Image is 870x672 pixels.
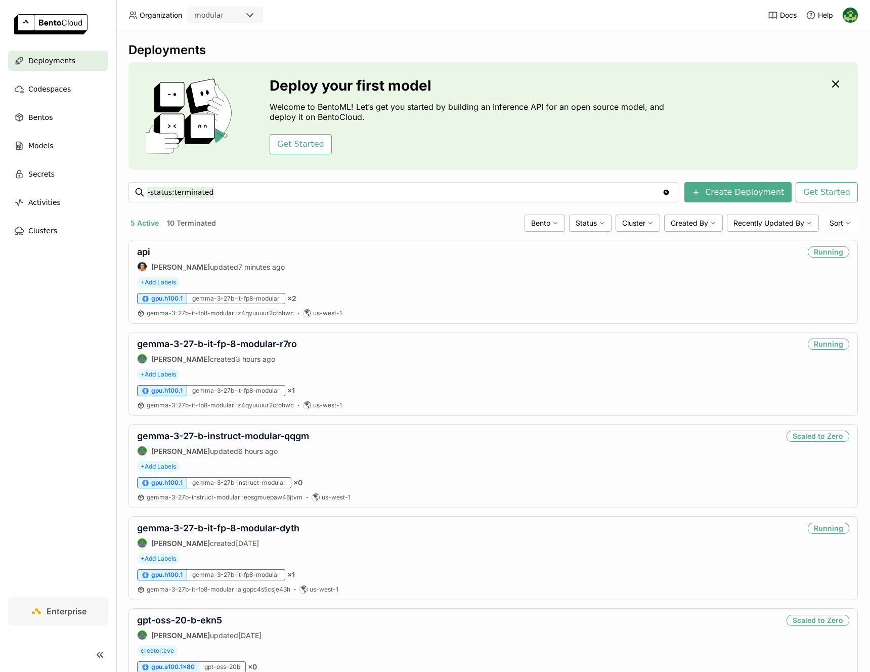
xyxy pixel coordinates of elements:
[151,263,210,271] strong: [PERSON_NAME]
[140,11,182,20] span: Organization
[28,55,75,67] span: Deployments
[187,293,285,304] div: gemma-3-27b-it-fp8-modular
[137,262,285,272] div: updated
[187,385,285,396] div: gemma-3-27b-it-fp8-modular
[238,631,262,640] span: [DATE]
[137,277,180,288] span: +Add Labels
[137,446,309,456] div: updated
[248,662,257,671] span: × 0
[787,431,849,442] div: Scaled to Zero
[671,219,708,228] span: Created By
[780,11,797,20] span: Docs
[830,219,843,228] span: Sort
[787,615,849,626] div: Scaled to Zero
[137,553,180,564] span: +Add Labels
[313,309,342,317] span: us-west-1
[137,369,180,380] span: +Add Labels
[147,585,290,594] a: gemma-3-27b-it-fp8-modular:aigppc4s5csje43h
[733,219,804,228] span: Recently Updated By
[8,136,108,156] a: Models
[138,354,147,363] img: Shenyang Zhao
[147,309,294,317] a: gemma-3-27b-it-fp8-modular:z4qyuuuur2ctohwc
[137,523,299,533] a: gemma-3-27-b-it-fp-8-modular-dyth
[28,196,61,208] span: Activities
[768,10,797,20] a: Docs
[8,597,108,625] a: Enterprise
[137,354,297,364] div: created
[808,523,849,534] div: Running
[796,182,858,202] button: Get Started
[664,215,723,232] div: Created By
[151,631,210,640] strong: [PERSON_NAME]
[137,246,150,257] a: api
[147,309,294,317] span: gemma-3-27b-it-fp8-modular z4qyuuuur2ctohwc
[47,606,86,616] span: Enterprise
[151,539,210,548] strong: [PERSON_NAME]
[322,493,351,501] span: us-west-1
[128,43,858,58] div: Deployments
[684,182,792,202] button: Create Deployment
[137,645,178,656] span: creator:eve
[287,570,295,579] span: × 1
[806,10,833,20] div: Help
[293,478,302,487] span: × 0
[151,663,195,671] span: gpu.a100.1x80
[808,339,849,350] div: Running
[238,447,278,455] span: 6 hours ago
[137,78,245,154] img: cover onboarding
[238,263,285,271] span: 7 minutes ago
[270,134,332,154] button: Get Started
[235,309,237,317] span: :
[151,295,183,303] span: gpu.h100.1
[225,11,226,21] input: Selected modular.
[531,219,550,228] span: Bento
[147,493,302,501] span: gemma-3-27b-instruct-modular eosgmuepaw46jtvm
[187,569,285,580] div: gemma-3-27b-it-fp8-modular
[808,246,849,258] div: Running
[8,164,108,184] a: Secrets
[14,14,88,34] img: logo
[236,539,259,548] span: [DATE]
[138,446,147,455] img: Shenyang Zhao
[313,401,342,409] span: us-west-1
[147,401,294,409] a: gemma-3-27b-it-fp8-modular:z4qyuuuur2ctohwc
[28,168,55,180] span: Secrets
[8,51,108,71] a: Deployments
[165,217,218,230] button: 10 Terminated
[8,79,108,99] a: Codespaces
[137,461,180,472] span: +Add Labels
[823,215,858,232] div: Sort
[187,477,291,488] div: gemma-3-27b-instruct-modular
[8,107,108,128] a: Bentos
[138,631,147,640] img: Shenyang Zhao
[137,431,309,441] a: gemma-3-27-b-instruct-modular-qqgm
[818,11,833,20] span: Help
[235,401,237,409] span: :
[843,8,858,23] img: Kevin Bi
[137,615,222,625] a: gpt-oss-20-b-ekn5
[525,215,565,232] div: Bento
[128,217,161,230] button: 5 Active
[28,140,53,152] span: Models
[137,630,262,640] div: updated
[151,355,210,363] strong: [PERSON_NAME]
[151,571,183,579] span: gpu.h100.1
[28,225,57,237] span: Clusters
[138,538,147,548] img: Shenyang Zhao
[576,219,597,228] span: Status
[622,219,645,228] span: Cluster
[287,386,295,395] span: × 1
[287,294,296,303] span: × 2
[310,585,338,594] span: us-west-1
[28,111,53,123] span: Bentos
[270,77,669,94] h3: Deploy your first model
[147,184,662,200] input: Search
[236,355,275,363] span: 3 hours ago
[147,585,290,593] span: gemma-3-27b-it-fp8-modular aigppc4s5csje43h
[8,221,108,241] a: Clusters
[270,102,669,122] p: Welcome to BentoML! Let’s get you started by building an Inference API for an open source model, ...
[137,538,299,548] div: created
[151,479,183,487] span: gpu.h100.1
[147,401,294,409] span: gemma-3-27b-it-fp8-modular z4qyuuuur2ctohwc
[235,585,237,593] span: :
